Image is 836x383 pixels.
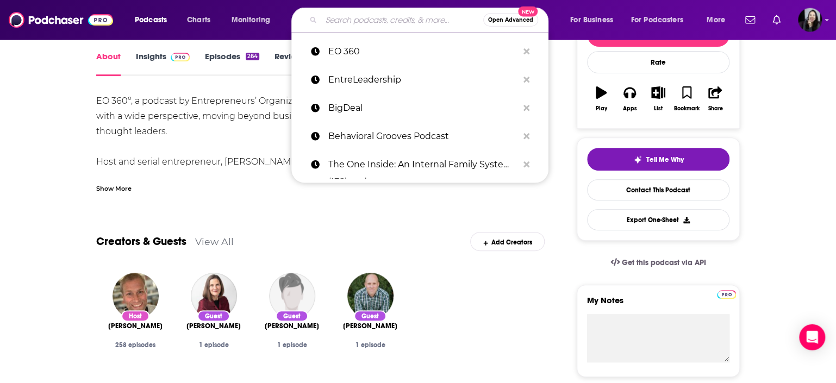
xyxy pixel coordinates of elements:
[136,51,190,76] a: InsightsPodchaser Pro
[646,155,684,164] span: Tell Me Why
[205,51,259,76] a: Episodes264
[105,341,166,349] div: 258 episodes
[699,11,739,29] button: open menu
[246,53,259,60] div: 264
[518,7,538,17] span: New
[701,79,729,118] button: Share
[633,155,642,164] img: tell me why sparkle
[183,341,244,349] div: 1 episode
[274,51,306,76] a: Reviews
[96,235,186,248] a: Creators & Guests
[135,12,167,28] span: Podcasts
[622,258,706,267] span: Get this podcast via API
[113,273,159,319] img: Dave Will
[127,11,181,29] button: open menu
[602,249,715,276] a: Get this podcast via API
[707,12,725,28] span: More
[563,11,627,29] button: open menu
[180,11,217,29] a: Charts
[587,79,615,118] button: Play
[261,341,322,349] div: 1 episode
[717,288,736,299] a: Pro website
[328,66,518,94] p: EntreLeadership
[197,310,230,322] div: Guest
[587,179,729,200] a: Contact This Podcast
[276,310,308,322] div: Guest
[195,236,234,247] a: View All
[587,51,729,73] div: Rate
[328,122,518,150] p: Behavioral Grooves Podcast
[470,232,545,251] div: Add Creators
[232,12,270,28] span: Monitoring
[96,51,121,76] a: About
[186,322,241,330] span: [PERSON_NAME]
[186,322,241,330] a: Brigid Schulte
[631,12,683,28] span: For Podcasters
[596,105,607,112] div: Play
[265,322,319,330] span: [PERSON_NAME]
[799,324,825,350] div: Open Intercom Messenger
[717,290,736,299] img: Podchaser Pro
[108,322,163,330] a: Dave Will
[488,17,533,23] span: Open Advanced
[328,150,518,179] p: The One Inside: An Internal Family Systems (IFS) podcast
[587,148,729,171] button: tell me why sparkleTell Me Why
[269,273,315,319] img: Anuar Garcia
[672,79,701,118] button: Bookmark
[321,11,483,29] input: Search podcasts, credits, & more...
[187,12,210,28] span: Charts
[191,273,237,319] img: Brigid Schulte
[291,66,548,94] a: EntreLeadership
[483,14,538,27] button: Open AdvancedNew
[291,94,548,122] a: BigDeal
[615,79,644,118] button: Apps
[108,322,163,330] span: [PERSON_NAME]
[587,209,729,230] button: Export One-Sheet
[624,11,699,29] button: open menu
[343,322,397,330] a: Jon Vroman
[708,105,722,112] div: Share
[302,8,559,33] div: Search podcasts, credits, & more...
[347,273,394,319] img: Jon Vroman
[674,105,700,112] div: Bookmark
[265,322,319,330] a: Anuar Garcia
[798,8,822,32] button: Show profile menu
[623,105,637,112] div: Apps
[291,122,548,150] a: Behavioral Grooves Podcast
[570,12,613,28] span: For Business
[121,310,149,322] div: Host
[768,11,785,29] a: Show notifications dropdown
[587,295,729,314] label: My Notes
[798,8,822,32] img: User Profile
[798,8,822,32] span: Logged in as marypoffenroth
[340,341,401,349] div: 1 episode
[328,94,518,122] p: BigDeal
[654,105,663,112] div: List
[224,11,284,29] button: open menu
[741,11,759,29] a: Show notifications dropdown
[291,150,548,179] a: The One Inside: An Internal Family Systems (IFS) podcast
[343,322,397,330] span: [PERSON_NAME]
[9,10,113,30] img: Podchaser - Follow, Share and Rate Podcasts
[96,93,545,261] div: EO 360°, a podcast by Entrepreneurs’ Organization ( ), explores entrepreneurship with a wide pers...
[354,310,386,322] div: Guest
[291,37,548,66] a: EO 360
[644,79,672,118] button: List
[171,53,190,61] img: Podchaser Pro
[328,37,518,66] p: EO 360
